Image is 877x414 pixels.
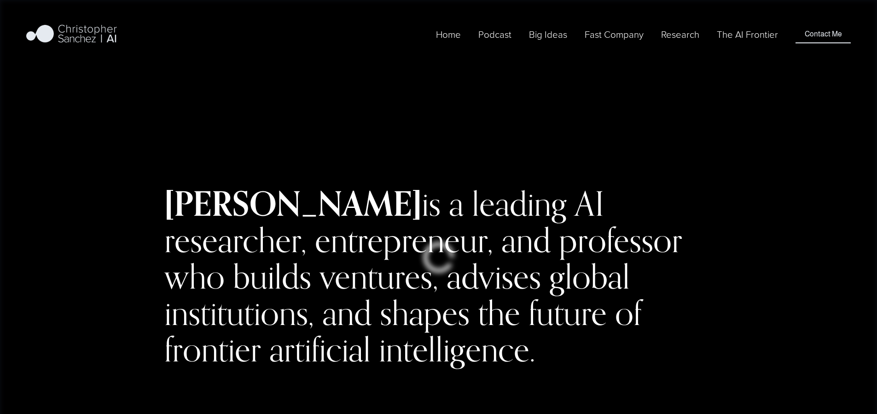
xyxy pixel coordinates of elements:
[164,185,712,367] h2: is a leading AI researcher, entrepreneur, and professor who builds ventures, advises global insti...
[529,28,567,41] span: Big Ideas
[717,27,778,42] a: The AI Frontier
[796,25,850,43] a: Contact Me
[529,27,567,42] a: folder dropdown
[661,27,699,42] a: folder dropdown
[436,27,461,42] a: Home
[585,27,644,42] a: folder dropdown
[478,27,511,42] a: Podcast
[661,28,699,41] span: Research
[585,28,644,41] span: Fast Company
[164,183,422,224] strong: [PERSON_NAME]
[26,23,117,46] img: Christopher Sanchez | AI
